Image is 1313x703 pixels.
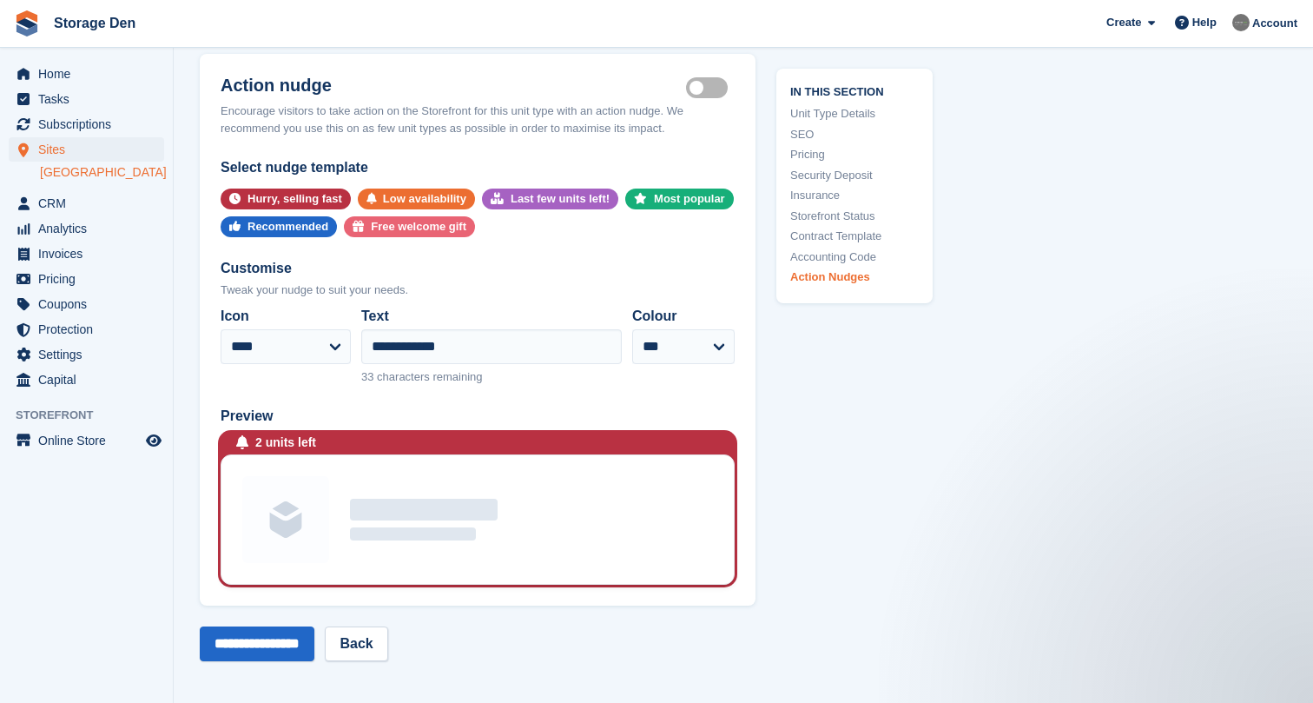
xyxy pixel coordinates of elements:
[790,269,919,286] a: Action Nudges
[790,105,919,123] a: Unit Type Details
[9,112,164,136] a: menu
[1232,14,1250,31] img: Brian Barbour
[358,189,475,209] button: Low availability
[242,476,329,563] img: Unit group image placeholder
[1192,14,1217,31] span: Help
[40,164,164,181] a: [GEOGRAPHIC_DATA]
[377,370,482,383] span: characters remaining
[255,434,316,452] div: 2 units left
[38,242,142,266] span: Invoices
[38,137,142,162] span: Sites
[14,10,40,36] img: stora-icon-8386f47178a22dfd0bd8f6a31ec36ba5ce8667c1dd55bd0f319d3a0aa187defe.svg
[9,267,164,291] a: menu
[1252,15,1297,32] span: Account
[511,189,610,209] div: Last few units left!
[9,428,164,453] a: menu
[9,317,164,342] a: menu
[38,62,142,86] span: Home
[790,207,919,224] a: Storefront Status
[221,258,735,279] div: Customise
[38,317,142,342] span: Protection
[790,125,919,143] a: SEO
[482,189,618,209] button: Last few units left!
[221,282,735,299] div: Tweak your nudge to suit your needs.
[9,62,164,86] a: menu
[9,137,164,162] a: menu
[143,430,164,451] a: Preview store
[38,292,142,316] span: Coupons
[625,189,734,209] button: Most popular
[790,146,919,163] a: Pricing
[790,248,919,265] a: Accounting Code
[47,9,142,37] a: Storage Den
[38,112,142,136] span: Subscriptions
[221,103,735,136] div: Encourage visitors to take action on the Storefront for this unit type with an action nudge. We r...
[38,216,142,241] span: Analytics
[221,406,735,427] div: Preview
[9,292,164,316] a: menu
[221,157,735,178] div: Select nudge template
[790,166,919,183] a: Security Deposit
[325,627,387,661] a: Back
[1106,14,1141,31] span: Create
[9,191,164,216] a: menu
[361,370,373,383] span: 33
[221,75,686,96] h2: Action nudge
[38,368,142,392] span: Capital
[9,342,164,367] a: menu
[361,306,622,327] label: Text
[247,216,328,237] div: Recommended
[16,407,173,424] span: Storefront
[371,216,466,237] div: Free welcome gift
[38,87,142,111] span: Tasks
[790,187,919,204] a: Insurance
[383,189,466,209] div: Low availability
[221,216,337,237] button: Recommended
[9,242,164,266] a: menu
[38,267,142,291] span: Pricing
[38,342,142,367] span: Settings
[38,191,142,216] span: CRM
[221,306,351,327] label: Icon
[632,306,735,327] label: Colour
[790,228,919,245] a: Contract Template
[38,428,142,453] span: Online Store
[344,216,475,237] button: Free welcome gift
[221,189,351,209] button: Hurry, selling fast
[686,87,735,90] label: Is active
[9,368,164,392] a: menu
[247,189,342,209] div: Hurry, selling fast
[790,82,919,98] span: In this section
[9,87,164,111] a: menu
[654,189,725,209] div: Most popular
[9,216,164,241] a: menu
